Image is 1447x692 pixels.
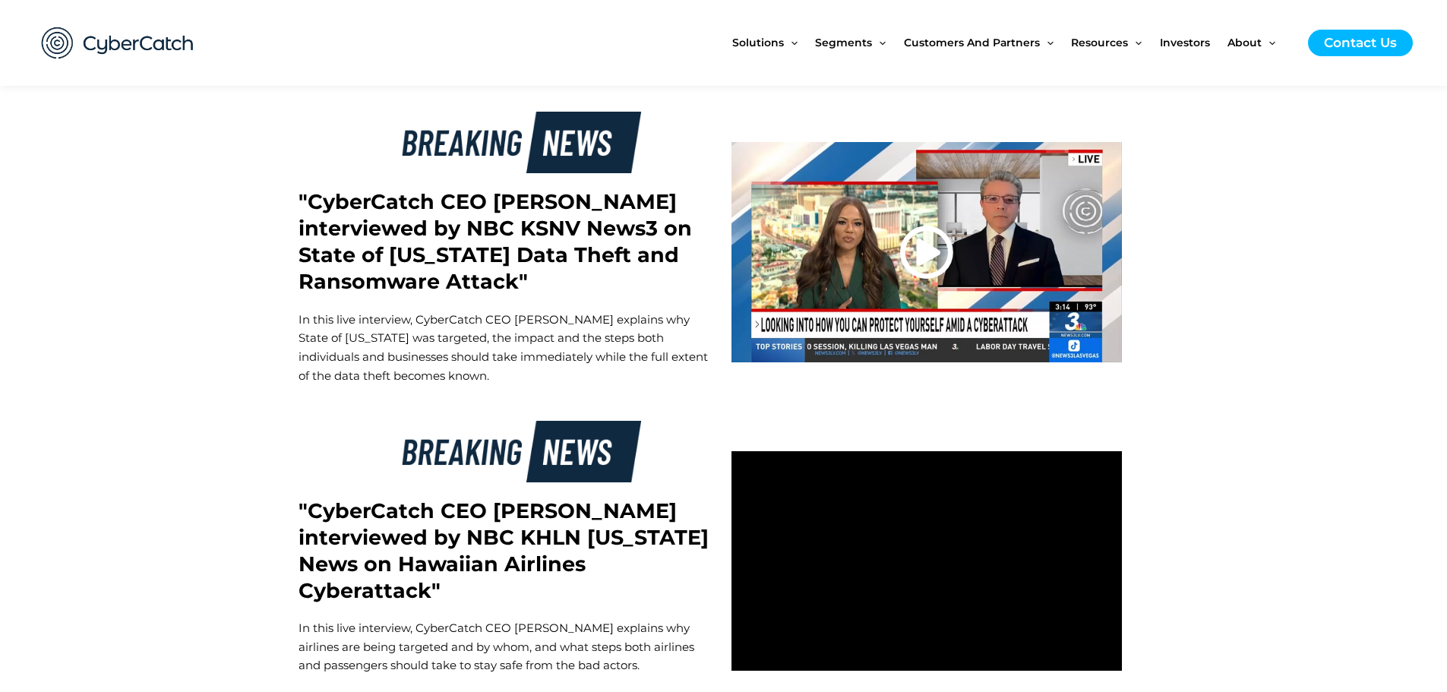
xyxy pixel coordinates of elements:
[732,11,784,74] span: Solutions
[1040,11,1054,74] span: Menu Toggle
[1160,11,1210,74] span: Investors
[732,11,1293,74] nav: Site Navigation: New Main Menu
[27,11,209,74] img: CyberCatch
[815,11,872,74] span: Segments
[1071,11,1128,74] span: Resources
[299,188,716,295] h2: "CyberCatch CEO [PERSON_NAME] interviewed by NBC KSNV News3 on State of [US_STATE] Data Theft and...
[299,311,716,386] p: In this live interview, CyberCatch CEO [PERSON_NAME] explains why State of [US_STATE] was targete...
[784,11,798,74] span: Menu Toggle
[872,11,886,74] span: Menu Toggle
[299,498,716,604] h2: "CyberCatch CEO [PERSON_NAME] interviewed by NBC KHLN [US_STATE] News on Hawaiian Airlines Cybera...
[1262,11,1275,74] span: Menu Toggle
[1160,11,1227,74] a: Investors
[904,11,1040,74] span: Customers and Partners
[1128,11,1142,74] span: Menu Toggle
[1227,11,1262,74] span: About
[1308,30,1413,56] a: Contact Us
[299,619,716,675] p: In this live interview, CyberCatch CEO [PERSON_NAME] explains why airlines are being targeted and...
